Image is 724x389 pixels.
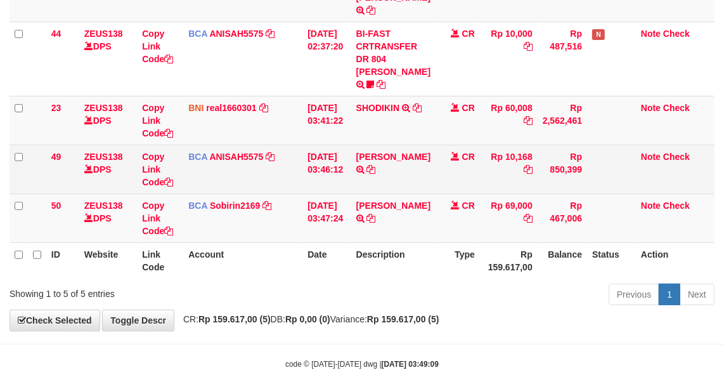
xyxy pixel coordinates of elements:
strong: Rp 159.617,00 (5) [198,314,271,324]
a: Copy Rp 10,000 to clipboard [524,41,533,51]
a: Note [641,201,661,211]
th: Link Code [137,242,183,279]
span: CR [462,29,475,39]
td: Rp 2,562,461 [538,96,587,145]
td: Rp 10,168 [480,145,538,194]
span: CR [462,152,475,162]
th: ID [46,242,79,279]
small: code © [DATE]-[DATE] dwg | [285,360,439,369]
th: Rp 159.617,00 [480,242,538,279]
a: Check [663,29,690,39]
a: Check Selected [10,310,100,331]
a: Copy Rp 10,168 to clipboard [524,164,533,175]
span: CR: DB: Variance: [177,314,439,324]
td: Rp 850,399 [538,145,587,194]
a: Copy RAMA SARMADA to clipboard [367,213,376,223]
td: [DATE] 03:46:12 [302,145,351,194]
a: ZEUS138 [84,29,123,39]
a: Next [680,284,714,305]
a: ANISAH5575 [209,29,263,39]
th: Action [636,242,714,279]
a: Copy Rp 69,000 to clipboard [524,213,533,223]
span: 44 [51,29,61,39]
span: BCA [188,152,207,162]
th: Description [351,242,436,279]
td: Rp 10,000 [480,22,538,96]
span: BNI [188,103,204,113]
a: Copy Link Code [142,29,173,64]
a: Toggle Descr [102,310,174,331]
a: ANISAH5575 [209,152,263,162]
th: Balance [538,242,587,279]
a: Copy ANISAH5575 to clipboard [266,152,275,162]
a: SHODIKIN [356,103,399,113]
strong: [DATE] 03:49:09 [382,360,439,369]
td: Rp 487,516 [538,22,587,96]
td: BI-FAST CRTRANSFER DR 804 [PERSON_NAME] [351,22,436,96]
div: Showing 1 to 5 of 5 entries [10,282,292,300]
a: ZEUS138 [84,152,123,162]
span: BCA [188,201,207,211]
a: Note [641,152,661,162]
th: Website [79,242,137,279]
a: Check [663,201,690,211]
span: Has Note [592,29,605,40]
span: 23 [51,103,61,113]
a: Copy Link Code [142,103,173,138]
a: ZEUS138 [84,201,123,211]
a: [PERSON_NAME] [356,201,430,211]
td: DPS [79,194,137,242]
td: Rp 467,006 [538,194,587,242]
th: Account [183,242,302,279]
a: Check [663,103,690,113]
a: Copy Link Code [142,152,173,187]
a: Check [663,152,690,162]
th: Date [302,242,351,279]
td: Rp 69,000 [480,194,538,242]
a: Copy BI-FAST CRTRANSFER DR 804 SUKARDI to clipboard [377,79,386,89]
td: DPS [79,96,137,145]
td: [DATE] 02:37:20 [302,22,351,96]
a: Note [641,103,661,113]
a: Note [641,29,661,39]
td: DPS [79,145,137,194]
th: Type [436,242,480,279]
strong: Rp 159.617,00 (5) [367,314,439,324]
span: 49 [51,152,61,162]
td: Rp 60,008 [480,96,538,145]
td: [DATE] 03:41:22 [302,96,351,145]
td: [DATE] 03:47:24 [302,194,351,242]
a: Copy Sobirin2169 to clipboard [262,201,271,211]
a: real1660301 [206,103,256,113]
span: CR [462,103,475,113]
a: Copy Rp 60,008 to clipboard [524,115,533,126]
a: Sobirin2169 [210,201,260,211]
span: CR [462,201,475,211]
a: Copy BI-FAST CRTRANSFER DR 804 AGUS SALIM to clipboard [367,5,376,15]
a: Copy ANISAH5575 to clipboard [266,29,275,39]
span: BCA [188,29,207,39]
a: Previous [609,284,659,305]
a: Copy Link Code [142,201,173,236]
a: [PERSON_NAME] [356,152,430,162]
a: 1 [659,284,680,305]
span: 50 [51,201,61,211]
th: Status [587,242,636,279]
a: Copy INA PAUJANAH to clipboard [367,164,376,175]
a: Copy real1660301 to clipboard [259,103,268,113]
strong: Rp 0,00 (0) [285,314,330,324]
a: ZEUS138 [84,103,123,113]
td: DPS [79,22,137,96]
a: Copy SHODIKIN to clipboard [413,103,422,113]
